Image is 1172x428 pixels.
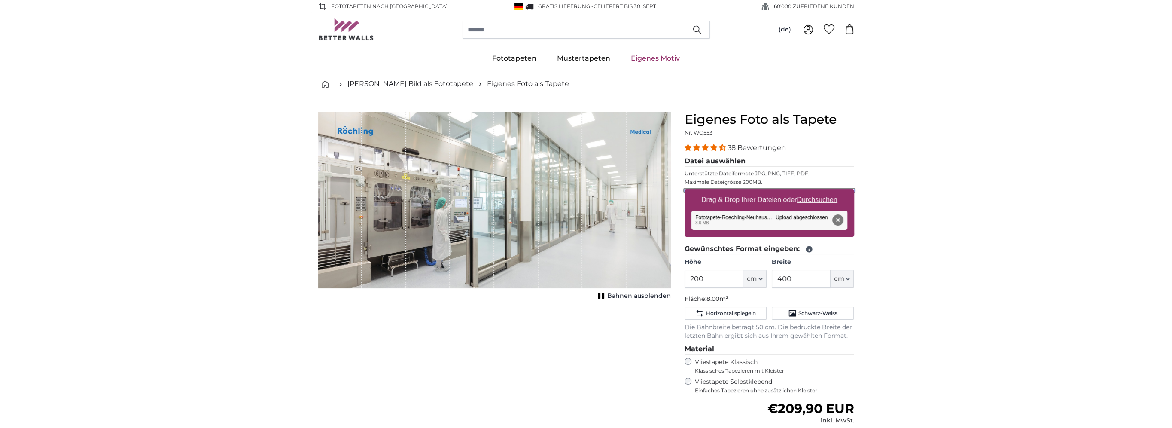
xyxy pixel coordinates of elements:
[685,144,728,152] span: 4.34 stars
[798,310,837,317] span: Schwarz-Weiss
[318,112,671,302] div: 1 of 1
[685,244,854,254] legend: Gewünschtes Format eingeben:
[695,387,854,394] span: Einfaches Tapezieren ohne zusätzlichen Kleister
[487,79,569,89] a: Eigenes Foto als Tapete
[591,3,658,9] span: -
[834,275,844,283] span: cm
[347,79,473,89] a: [PERSON_NAME] Bild als Fototapete
[318,18,374,40] img: Betterwalls
[685,170,854,177] p: Unterstützte Dateiformate JPG, PNG, TIFF, PDF.
[547,47,621,70] a: Mustertapeten
[685,323,854,340] p: Die Bahnbreite beträgt 50 cm. Die bedruckte Breite der letzten Bahn ergibt sich aus Ihrem gewählt...
[706,310,755,317] span: Horizontal spiegeln
[621,47,690,70] a: Eigenes Motiv
[797,196,837,203] u: Durchsuchen
[685,156,854,167] legend: Datei auswählen
[482,47,547,70] a: Fototapeten
[698,191,841,208] label: Drag & Drop Ihrer Dateien oder
[747,275,757,283] span: cm
[685,179,854,186] p: Maximale Dateigrösse 200MB.
[831,270,854,288] button: cm
[695,367,847,374] span: Klassisches Tapezieren mit Kleister
[706,295,728,303] span: 8.00m²
[685,307,767,320] button: Horizontal spiegeln
[685,112,854,127] h1: Eigenes Foto als Tapete
[728,144,786,152] span: 38 Bewertungen
[331,3,448,10] span: Fototapeten nach [GEOGRAPHIC_DATA]
[772,307,854,320] button: Schwarz-Weiss
[538,3,591,9] span: GRATIS Lieferung!
[772,22,798,37] button: (de)
[772,258,854,266] label: Breite
[595,290,671,302] button: Bahnen ausblenden
[767,400,854,416] span: €209,90 EUR
[774,3,854,10] span: 60'000 ZUFRIEDENE KUNDEN
[594,3,658,9] span: Geliefert bis 30. Sept.
[607,292,671,300] span: Bahnen ausblenden
[318,70,854,98] nav: breadcrumbs
[743,270,767,288] button: cm
[767,416,854,425] div: inkl. MwSt.
[685,129,712,136] span: Nr. WQ553
[685,344,854,355] legend: Material
[685,295,854,303] p: Fläche:
[514,3,523,10] img: Deutschland
[695,358,847,374] label: Vliestapete Klassisch
[695,378,854,394] label: Vliestapete Selbstklebend
[685,258,767,266] label: Höhe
